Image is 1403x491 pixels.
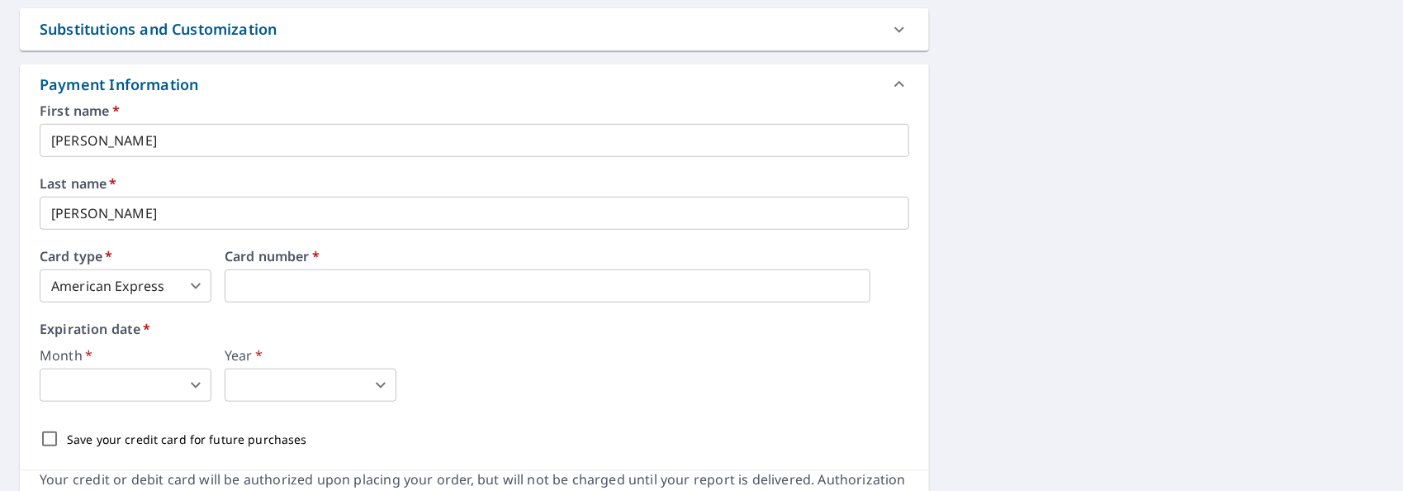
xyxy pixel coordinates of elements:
div: Substitutions and Customization [20,8,929,50]
label: Month [40,349,211,362]
label: Year [225,349,396,362]
div: Payment Information [20,64,929,104]
p: Save your credit card for future purchases [67,431,307,448]
div: ​ [225,369,396,402]
label: Card number [225,250,909,263]
div: Substitutions and Customization [40,18,277,41]
label: First name [40,104,909,117]
label: Expiration date [40,322,909,336]
label: Last name [40,177,909,190]
div: ​ [40,369,211,402]
label: Card type [40,250,211,263]
div: Payment Information [40,74,205,96]
div: American Express [40,269,211,303]
iframe: secure payment field [225,269,870,303]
